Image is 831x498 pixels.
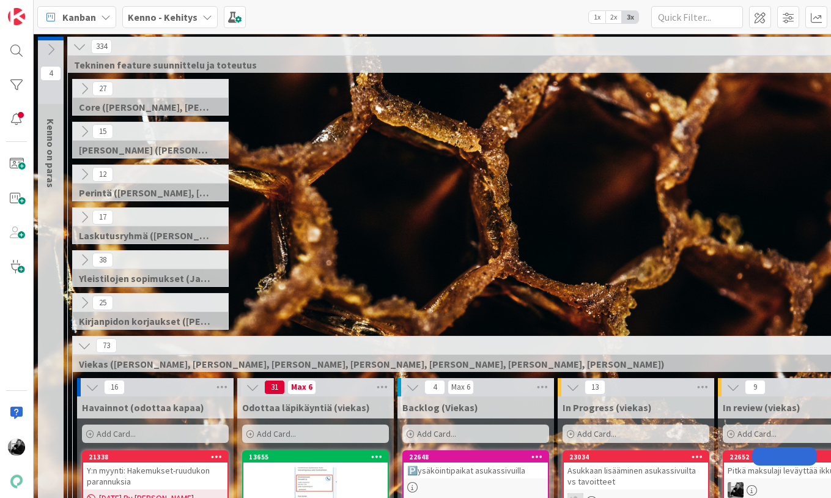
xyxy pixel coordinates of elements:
[62,10,96,24] span: Kanban
[564,452,708,489] div: 23034Asukkaan lisääminen asukassivuilta vs tavoitteet
[104,380,125,395] span: 16
[8,8,25,25] img: Visit kanbanzone.com
[605,11,622,23] span: 2x
[128,11,198,23] b: Kenno - Kehitys
[79,272,213,284] span: Yleistilojen sopimukset (Jaakko, VilleP, TommiL, Simo)
[564,463,708,489] div: Asukkaan lisääminen asukassivuilta vs tavoitteet
[402,401,478,414] span: Backlog (Viekas)
[728,482,744,498] img: KM
[737,428,777,439] span: Add Card...
[83,463,227,489] div: Y:n myynti: Hakemukset-ruudukon parannuksia
[92,210,113,225] span: 17
[45,119,57,188] span: Kenno on paras
[97,428,136,439] span: Add Card...
[83,452,227,489] div: 21338Y:n myynti: Hakemukset-ruudukon parannuksia
[92,253,113,267] span: 38
[243,452,388,463] div: 13655
[651,6,743,28] input: Quick Filter...
[409,453,548,461] div: 22648
[404,452,548,463] div: 22648
[745,380,766,395] span: 9
[92,81,113,96] span: 27
[89,453,227,461] div: 21338
[40,66,61,81] span: 4
[8,439,25,456] img: KM
[589,11,605,23] span: 1x
[264,380,285,395] span: 31
[92,295,113,310] span: 25
[404,463,548,478] div: 🅿️ysäköintipaikat asukassivuilla
[92,124,113,139] span: 15
[79,101,213,113] span: Core (Pasi, Jussi, JaakkoHä, Jyri, Leo, MikkoK, Väinö, MattiH)
[404,452,548,478] div: 22648🅿️ysäköintipaikat asukassivuilla
[79,187,213,199] span: Perintä (Jaakko, PetriH, MikkoV, Pasi)
[564,452,708,463] div: 23034
[451,384,470,390] div: Max 6
[563,401,652,414] span: In Progress (viekas)
[577,428,616,439] span: Add Card...
[242,401,370,414] span: Odottaa läpikäyntiä (viekas)
[79,315,213,327] span: Kirjanpidon korjaukset (Jussi, JaakkoHä)
[79,144,213,156] span: Halti (Sebastian, VilleH, Riikka, Antti, MikkoV, PetriH, PetriM)
[417,428,456,439] span: Add Card...
[424,380,445,395] span: 4
[96,338,117,353] span: 73
[91,39,112,54] span: 334
[79,229,213,242] span: Laskutusryhmä (Antti, Keijo)
[569,453,708,461] div: 23034
[82,401,204,414] span: Havainnot (odottaa kapaa)
[249,453,388,461] div: 13655
[257,428,296,439] span: Add Card...
[723,401,800,414] span: In review (viekas)
[291,384,312,390] div: Max 6
[585,380,605,395] span: 13
[622,11,638,23] span: 3x
[92,167,113,182] span: 12
[83,452,227,463] div: 21338
[8,473,25,490] img: avatar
